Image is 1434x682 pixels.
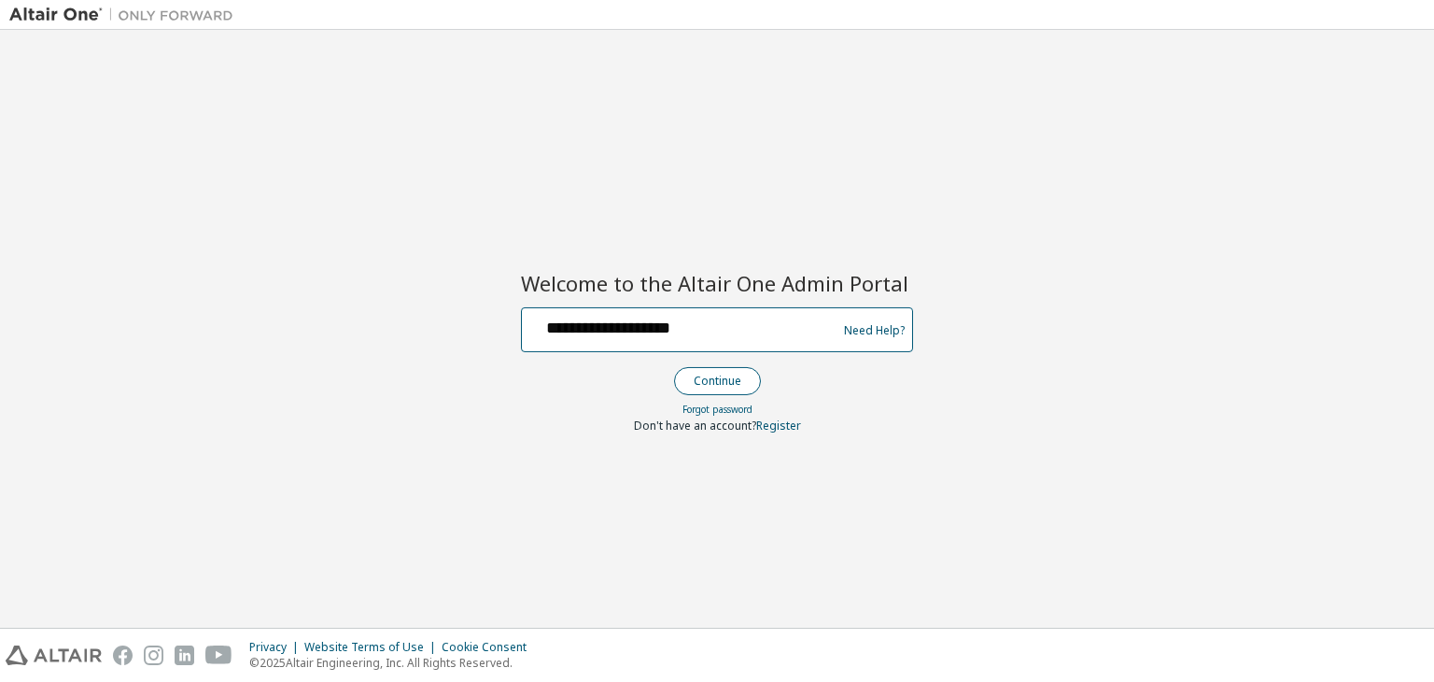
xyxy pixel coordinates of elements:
img: Altair One [9,6,243,24]
div: Website Terms of Use [304,640,442,655]
img: linkedin.svg [175,646,194,665]
span: Don't have an account? [634,418,756,433]
a: Register [756,418,801,433]
div: Privacy [249,640,304,655]
button: Continue [674,367,761,395]
a: Forgot password [682,403,752,416]
p: © 2025 Altair Engineering, Inc. All Rights Reserved. [249,655,538,671]
h2: Welcome to the Altair One Admin Portal [521,270,913,296]
a: Need Help? [844,330,905,331]
img: facebook.svg [113,646,133,665]
img: altair_logo.svg [6,646,102,665]
img: instagram.svg [144,646,163,665]
div: Cookie Consent [442,640,538,655]
img: youtube.svg [205,646,232,665]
